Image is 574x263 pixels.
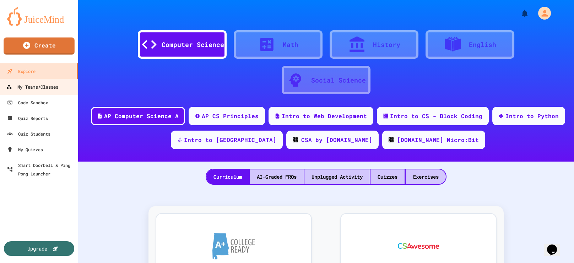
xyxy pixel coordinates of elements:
img: CODE_logo_RGB.png [389,137,394,142]
div: AP CS Principles [202,112,259,120]
div: CSA by [DOMAIN_NAME] [301,136,372,144]
div: AI-Graded FRQs [250,169,304,184]
div: Curriculum [206,169,249,184]
div: AP Computer Science A [104,112,179,120]
div: [DOMAIN_NAME] Micro:Bit [397,136,479,144]
img: A+ College Ready [212,233,255,259]
div: Quizzes [370,169,405,184]
div: Unplugged Activity [304,169,370,184]
div: Intro to CS - Block Coding [390,112,482,120]
div: Math [283,40,298,49]
div: Upgrade [27,245,47,252]
div: Intro to Web Development [282,112,367,120]
div: History [373,40,400,49]
iframe: chat widget [544,235,567,256]
div: My Quizzes [7,145,43,154]
div: My Teams/Classes [6,83,58,91]
div: Smart Doorbell & Ping Pong Launcher [7,161,75,178]
img: logo-orange.svg [7,7,71,26]
div: Quiz Students [7,130,50,138]
div: My Account [531,5,553,21]
div: English [469,40,496,49]
div: Quiz Reports [7,114,48,122]
div: Computer Science [162,40,224,49]
div: Intro to Python [505,112,559,120]
div: My Notifications [507,7,531,19]
div: Code Sandbox [7,98,48,107]
div: Social Science [311,75,366,85]
div: Exercises [406,169,446,184]
div: Explore [7,67,36,75]
img: CODE_logo_RGB.png [293,137,298,142]
div: Intro to [GEOGRAPHIC_DATA] [184,136,276,144]
a: Create [4,37,75,54]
